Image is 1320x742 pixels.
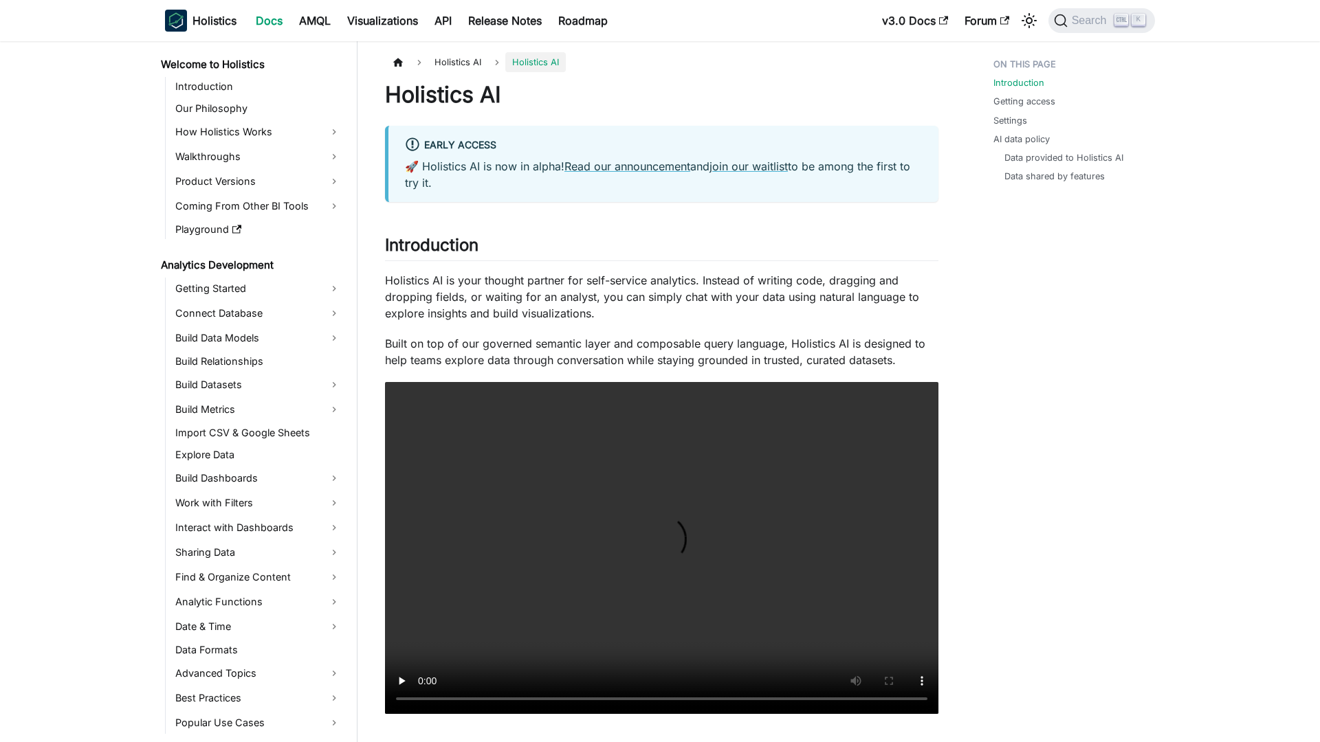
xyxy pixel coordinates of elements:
[171,327,345,349] a: Build Data Models
[1018,10,1040,32] button: Switch between dark and light mode (currently light mode)
[460,10,550,32] a: Release Notes
[171,423,345,442] a: Import CSV & Google Sheets
[171,591,345,613] a: Analytic Functions
[171,77,345,96] a: Introduction
[171,146,345,168] a: Walkthroughs
[1132,14,1145,26] kbd: K
[171,99,345,118] a: Our Philosophy
[385,52,411,72] a: Home page
[993,95,1055,108] a: Getting access
[171,195,345,217] a: Coming From Other BI Tools
[339,10,426,32] a: Visualizations
[165,10,187,32] img: Holistics
[171,374,345,396] a: Build Datasets
[171,121,345,143] a: How Holistics Works
[956,10,1017,32] a: Forum
[171,170,345,192] a: Product Versions
[171,517,345,539] a: Interact with Dashboards
[171,398,345,420] a: Build Metrics
[385,272,938,322] p: Holistics AI is your thought partner for self-service analytics. Instead of writing code, draggin...
[151,41,357,742] nav: Docs sidebar
[428,52,488,72] span: Holistics AI
[291,10,339,32] a: AMQL
[709,159,788,173] a: join our waitlist
[993,133,1050,146] a: AI data policy
[385,382,938,714] video: Your browser does not support embedding video, but you can .
[564,159,690,173] a: Read our announcement
[405,158,922,191] p: 🚀 Holistics AI is now in alpha! and to be among the first to try it.
[157,256,345,275] a: Analytics Development
[171,662,345,684] a: Advanced Topics
[385,52,938,72] nav: Breadcrumbs
[874,10,956,32] a: v3.0 Docs
[426,10,460,32] a: API
[171,278,345,300] a: Getting Started
[1004,170,1105,183] a: Data shared by features
[157,55,345,74] a: Welcome to Holistics
[505,52,566,72] span: Holistics AI
[247,10,291,32] a: Docs
[385,335,938,368] p: Built on top of our governed semantic layer and composable query language, Holistics AI is design...
[550,10,616,32] a: Roadmap
[385,81,938,109] h1: Holistics AI
[993,114,1027,127] a: Settings
[171,616,345,638] a: Date & Time
[993,76,1044,89] a: Introduction
[171,541,345,563] a: Sharing Data
[1048,8,1155,33] button: Search (Ctrl+K)
[171,302,345,324] a: Connect Database
[171,467,345,489] a: Build Dashboards
[1068,14,1115,27] span: Search
[1004,151,1123,164] a: Data provided to Holistics AI
[171,712,345,734] a: Popular Use Cases
[171,640,345,660] a: Data Formats
[385,235,938,261] h2: Introduction
[171,687,345,709] a: Best Practices
[171,492,345,514] a: Work with Filters
[192,12,236,29] b: Holistics
[171,352,345,371] a: Build Relationships
[171,445,345,464] a: Explore Data
[171,220,345,239] a: Playground
[165,10,236,32] a: HolisticsHolistics
[405,137,922,155] div: Early Access
[171,566,345,588] a: Find & Organize Content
